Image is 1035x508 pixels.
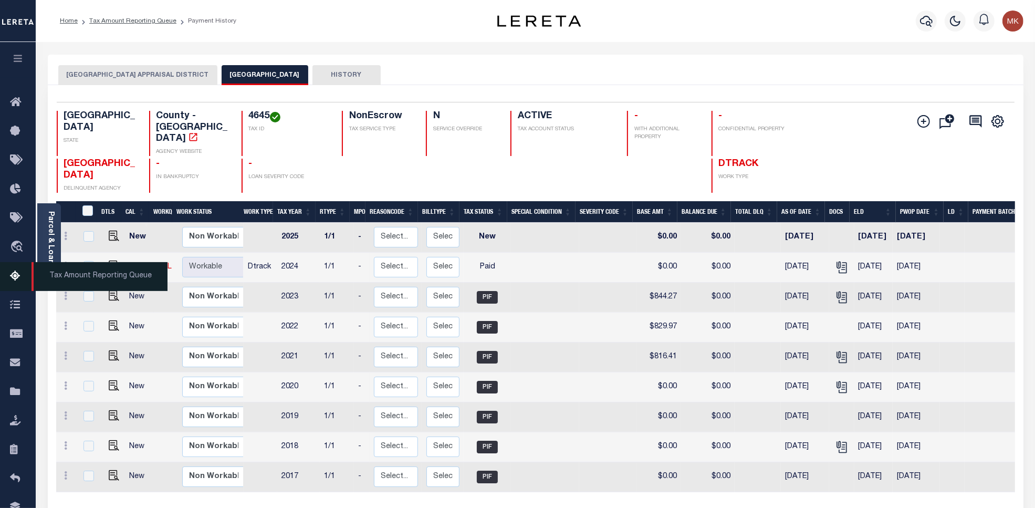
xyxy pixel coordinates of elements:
[156,173,229,181] p: IN BANKRUPTCY
[896,201,944,223] th: PWOP Date: activate to sort column ascending
[64,159,135,180] span: [GEOGRAPHIC_DATA]
[58,65,217,85] button: [GEOGRAPHIC_DATA] APPRAISAL DISTRICT
[893,343,940,372] td: [DATE]
[893,462,940,492] td: [DATE]
[277,432,320,462] td: 2018
[277,402,320,432] td: 2019
[634,111,638,121] span: -
[854,253,893,283] td: [DATE]
[64,111,137,133] h4: [GEOGRAPHIC_DATA]
[354,313,370,343] td: -
[320,462,354,492] td: 1/1
[681,432,735,462] td: $0.00
[277,372,320,402] td: 2020
[636,432,681,462] td: $0.00
[518,111,614,122] h4: ACTIVE
[477,321,498,334] span: PIF
[893,432,940,462] td: [DATE]
[477,351,498,364] span: PIF
[316,201,350,223] th: RType: activate to sort column ascending
[125,372,154,402] td: New
[781,432,829,462] td: [DATE]
[239,201,273,223] th: Work Type
[576,201,633,223] th: Severity Code: activate to sort column ascending
[636,253,681,283] td: $0.00
[277,462,320,492] td: 2017
[731,201,777,223] th: Total DLQ: activate to sort column ascending
[56,201,76,223] th: &nbsp;&nbsp;&nbsp;&nbsp;&nbsp;&nbsp;&nbsp;&nbsp;&nbsp;&nbsp;
[634,126,699,141] p: WITH ADDITIONAL PROPERTY
[781,283,829,313] td: [DATE]
[222,65,308,85] button: [GEOGRAPHIC_DATA]
[277,253,320,283] td: 2024
[893,223,940,253] td: [DATE]
[121,201,149,223] th: CAL: activate to sort column ascending
[681,283,735,313] td: $0.00
[172,201,243,223] th: Work Status
[477,411,498,423] span: PIF
[354,462,370,492] td: -
[781,402,829,432] td: [DATE]
[781,372,829,402] td: [DATE]
[464,223,511,253] td: New
[459,201,507,223] th: Tax Status: activate to sort column ascending
[277,283,320,313] td: 2023
[125,432,154,462] td: New
[277,313,320,343] td: 2022
[125,402,154,432] td: New
[636,372,681,402] td: $0.00
[125,343,154,372] td: New
[433,126,498,133] p: SERVICE OVERRIDE
[781,223,829,253] td: [DATE]
[854,372,893,402] td: [DATE]
[249,111,329,122] h4: 4645
[32,262,168,291] span: Tax Amount Reporting Queue
[354,372,370,402] td: -
[249,159,253,169] span: -
[893,283,940,313] td: [DATE]
[320,343,354,372] td: 1/1
[781,462,829,492] td: [DATE]
[507,201,576,223] th: Special Condition: activate to sort column ascending
[681,402,735,432] td: $0.00
[854,462,893,492] td: [DATE]
[854,283,893,313] td: [DATE]
[781,313,829,343] td: [DATE]
[249,173,329,181] p: LOAN SEVERITY CODE
[477,381,498,393] span: PIF
[354,253,370,283] td: -
[636,343,681,372] td: $816.41
[277,343,320,372] td: 2021
[89,18,176,24] a: Tax Amount Reporting Queue
[270,112,280,122] img: check-icon-green.svg
[156,159,160,169] span: -
[365,201,418,223] th: ReasonCode: activate to sort column ascending
[854,343,893,372] td: [DATE]
[277,223,320,253] td: 2025
[677,201,731,223] th: Balance Due: activate to sort column ascending
[320,432,354,462] td: 1/1
[944,201,968,223] th: LD: activate to sort column ascending
[719,159,759,169] span: DTRACK
[312,65,381,85] button: HISTORY
[497,15,581,27] img: logo-dark.svg
[125,223,154,253] td: New
[125,313,154,343] td: New
[893,402,940,432] td: [DATE]
[320,253,354,283] td: 1/1
[418,201,459,223] th: BillType: activate to sort column ascending
[349,111,414,122] h4: NonEscrow
[854,313,893,343] td: [DATE]
[349,126,414,133] p: TAX SERVICE TYPE
[893,372,940,402] td: [DATE]
[64,137,137,145] p: STATE
[125,253,154,283] td: New
[518,126,614,133] p: TAX ACCOUNT STATUS
[433,111,498,122] h4: N
[64,185,137,193] p: DELINQUENT AGENCY
[156,111,229,145] h4: County - [GEOGRAPHIC_DATA]
[320,313,354,343] td: 1/1
[60,18,78,24] a: Home
[156,148,229,156] p: AGENCY WEBSITE
[893,313,940,343] td: [DATE]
